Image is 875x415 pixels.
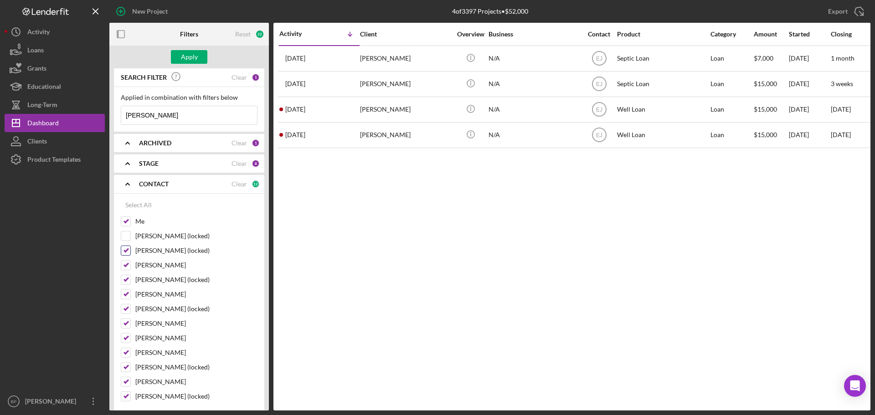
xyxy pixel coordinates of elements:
[232,74,247,81] div: Clear
[23,392,82,413] div: [PERSON_NAME]
[27,23,50,43] div: Activity
[710,97,753,122] div: Loan
[232,139,247,147] div: Clear
[596,81,602,87] text: EJ
[27,59,46,80] div: Grants
[754,46,788,71] div: $7,000
[135,392,257,401] label: [PERSON_NAME] (locked)
[285,131,305,138] time: 2025-06-18 01:35
[828,2,848,20] div: Export
[617,97,708,122] div: Well Loan
[181,50,198,64] div: Apply
[617,72,708,96] div: Septic Loan
[135,231,257,241] label: [PERSON_NAME] (locked)
[710,31,753,38] div: Category
[255,30,264,39] div: 22
[710,46,753,71] div: Loan
[232,180,247,188] div: Clear
[121,94,257,101] div: Applied in combination with filters below
[109,2,177,20] button: New Project
[489,31,580,38] div: Business
[831,54,854,62] time: 1 month
[235,31,251,38] div: Reset
[139,160,159,167] b: STAGE
[5,96,105,114] button: Long-Term
[11,399,17,404] text: BP
[489,72,580,96] div: N/A
[252,159,260,168] div: 8
[617,123,708,147] div: Well Loan
[5,77,105,96] a: Educational
[360,46,451,71] div: [PERSON_NAME]
[754,31,788,38] div: Amount
[596,56,602,62] text: EJ
[135,377,257,386] label: [PERSON_NAME]
[5,392,105,410] button: BP[PERSON_NAME]
[285,80,305,87] time: 2025-07-22 21:00
[789,72,830,96] div: [DATE]
[831,105,851,113] time: [DATE]
[135,319,257,328] label: [PERSON_NAME]
[135,261,257,270] label: [PERSON_NAME]
[831,80,853,87] time: 3 weeks
[135,363,257,372] label: [PERSON_NAME] (locked)
[596,107,602,113] text: EJ
[252,180,260,188] div: 12
[121,196,156,214] button: Select All
[5,150,105,169] a: Product Templates
[452,8,528,15] div: 4 of 3397 Projects • $52,000
[135,275,257,284] label: [PERSON_NAME] (locked)
[135,304,257,313] label: [PERSON_NAME] (locked)
[489,97,580,122] div: N/A
[789,97,830,122] div: [DATE]
[135,333,257,343] label: [PERSON_NAME]
[596,132,602,138] text: EJ
[754,123,788,147] div: $15,000
[789,46,830,71] div: [DATE]
[360,72,451,96] div: [PERSON_NAME]
[819,2,870,20] button: Export
[27,114,59,134] div: Dashboard
[5,41,105,59] button: Loans
[139,139,171,147] b: ARCHIVED
[5,114,105,132] button: Dashboard
[360,123,451,147] div: [PERSON_NAME]
[27,132,47,153] div: Clients
[252,73,260,82] div: 1
[710,72,753,96] div: Loan
[285,106,305,113] time: 2025-06-18 18:47
[789,31,830,38] div: Started
[27,77,61,98] div: Educational
[754,97,788,122] div: $15,000
[135,290,257,299] label: [PERSON_NAME]
[125,196,152,214] div: Select All
[710,123,753,147] div: Loan
[121,74,167,81] b: SEARCH FILTER
[360,31,451,38] div: Client
[5,132,105,150] button: Clients
[171,50,207,64] button: Apply
[139,180,169,188] b: CONTACT
[27,150,81,171] div: Product Templates
[489,46,580,71] div: N/A
[754,72,788,96] div: $15,000
[5,23,105,41] button: Activity
[5,59,105,77] button: Grants
[279,30,319,37] div: Activity
[285,55,305,62] time: 2025-07-29 11:46
[360,97,451,122] div: [PERSON_NAME]
[135,348,257,357] label: [PERSON_NAME]
[135,217,257,226] label: Me
[582,31,616,38] div: Contact
[27,41,44,61] div: Loans
[27,96,57,116] div: Long-Term
[132,2,168,20] div: New Project
[617,46,708,71] div: Septic Loan
[489,123,580,147] div: N/A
